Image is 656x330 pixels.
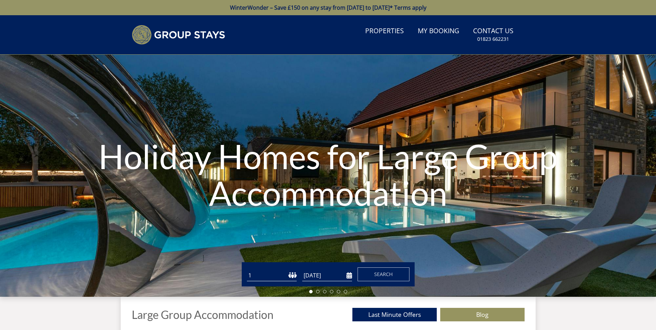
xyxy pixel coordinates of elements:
h1: Holiday Homes for Large Group Accommodation [99,124,558,225]
small: 01823 662231 [477,36,509,43]
button: Search [358,267,409,281]
a: Properties [362,24,407,39]
span: Search [374,271,393,277]
a: Last Minute Offers [352,308,437,321]
img: Group Stays [132,25,225,45]
h1: Large Group Accommodation [132,309,274,321]
a: My Booking [415,24,462,39]
a: Blog [440,308,525,321]
a: Contact Us01823 662231 [470,24,516,46]
input: Arrival Date [302,270,352,281]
